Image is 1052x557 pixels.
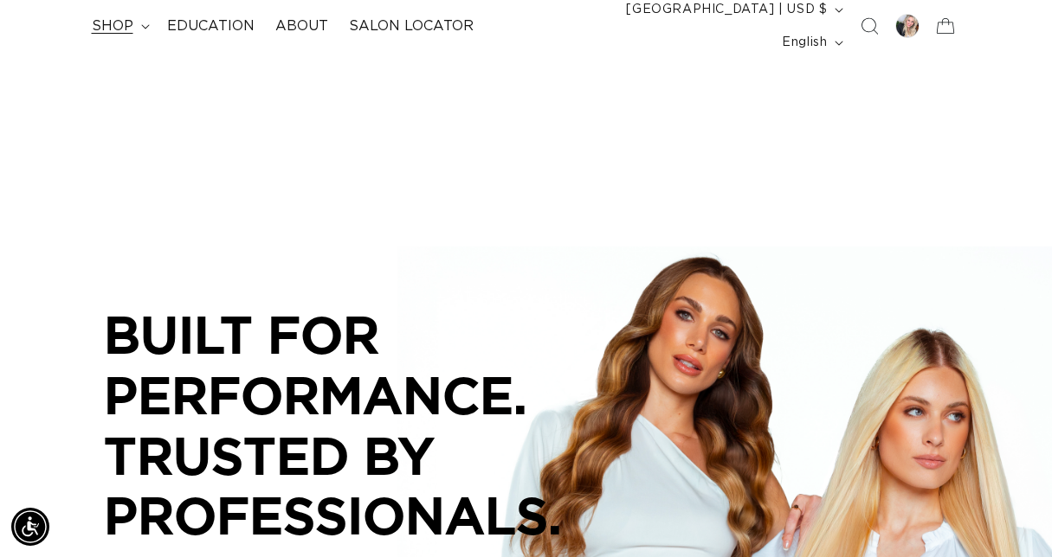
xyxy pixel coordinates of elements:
div: Accessibility Menu [11,508,49,546]
a: Education [157,7,265,46]
span: Salon Locator [349,17,474,35]
span: English [782,34,827,52]
iframe: Chat Widget [965,474,1052,557]
a: Salon Locator [339,7,484,46]
summary: Search [850,7,888,45]
span: Education [167,17,255,35]
span: shop [92,17,133,35]
span: About [275,17,328,35]
a: About [265,7,339,46]
button: English [771,26,850,59]
summary: shop [81,7,157,46]
p: BUILT FOR PERFORMANCE. TRUSTED BY PROFESSIONALS. [104,304,623,545]
span: [GEOGRAPHIC_DATA] | USD $ [626,1,827,19]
